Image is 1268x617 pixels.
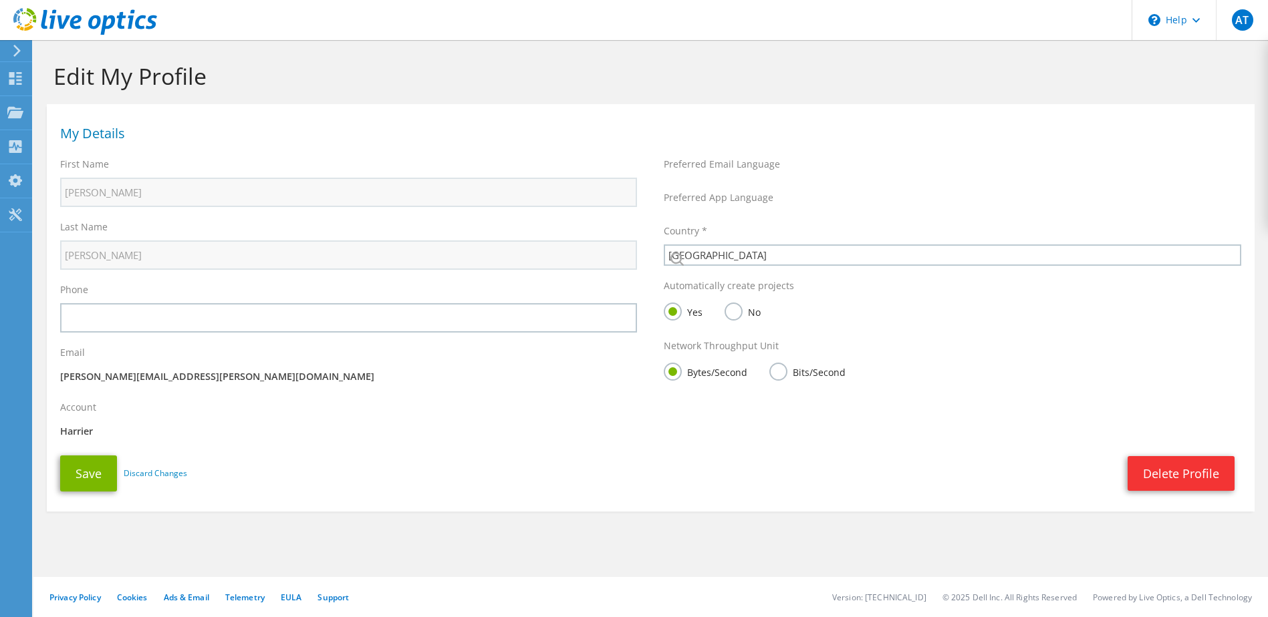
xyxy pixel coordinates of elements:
[225,592,265,603] a: Telemetry
[725,302,761,319] label: No
[1148,14,1160,26] svg: \n
[664,279,794,292] label: Automatically create projects
[60,401,96,414] label: Account
[60,127,1235,140] h1: My Details
[664,158,780,171] label: Preferred Email Language
[60,346,85,359] label: Email
[769,363,846,379] label: Bits/Second
[281,592,301,603] a: EULA
[60,158,109,171] label: First Name
[117,592,148,603] a: Cookies
[832,592,926,603] li: Version: [TECHNICAL_ID]
[664,191,773,204] label: Preferred App Language
[664,302,703,319] label: Yes
[49,592,101,603] a: Privacy Policy
[664,363,747,379] label: Bytes/Second
[318,592,349,603] a: Support
[60,283,88,296] label: Phone
[60,455,117,491] button: Save
[60,220,108,234] label: Last Name
[664,224,707,238] label: Country *
[1093,592,1252,603] li: Powered by Live Optics, a Dell Technology
[124,466,187,481] a: Discard Changes
[1232,9,1253,31] span: AT
[164,592,209,603] a: Ads & Email
[53,62,1241,90] h1: Edit My Profile
[60,424,637,439] p: Harrier
[1128,456,1235,491] a: Delete Profile
[942,592,1077,603] li: © 2025 Dell Inc. All Rights Reserved
[60,369,637,384] p: [PERSON_NAME][EMAIL_ADDRESS][PERSON_NAME][DOMAIN_NAME]
[664,339,779,353] label: Network Throughput Unit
